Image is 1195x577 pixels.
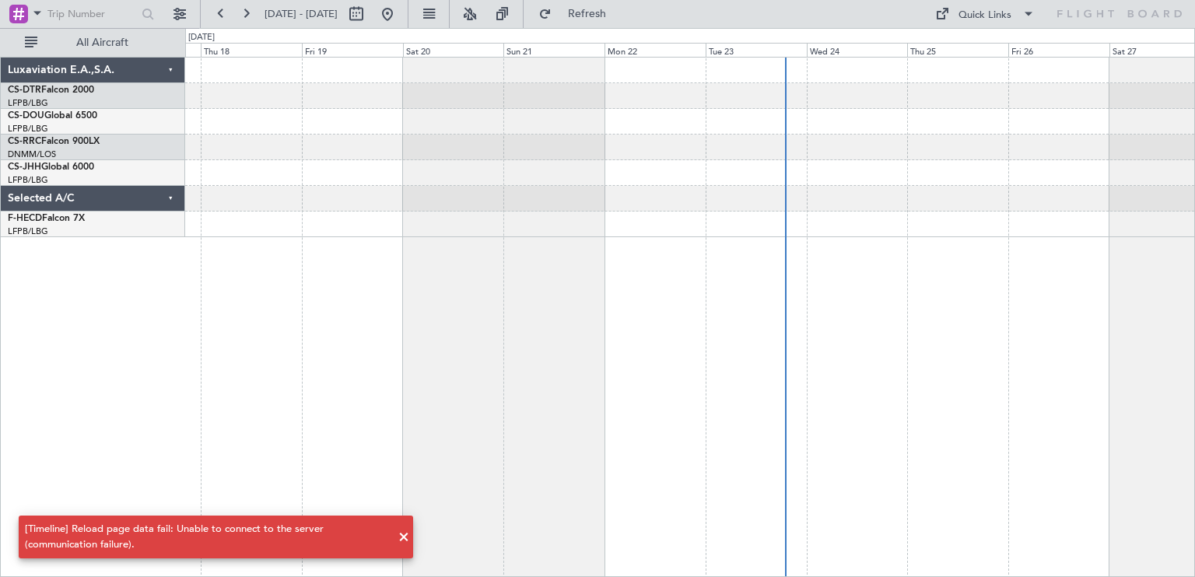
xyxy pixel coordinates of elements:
div: [DATE] [188,31,215,44]
span: Refresh [555,9,620,19]
div: Wed 24 [807,43,908,57]
div: Tue 23 [706,43,807,57]
div: Thu 25 [907,43,1008,57]
span: CS-DTR [8,86,41,95]
a: CS-DTRFalcon 2000 [8,86,94,95]
a: CS-JHHGlobal 6000 [8,163,94,172]
button: Refresh [531,2,625,26]
div: Fri 26 [1008,43,1109,57]
a: LFPB/LBG [8,226,48,237]
span: CS-RRC [8,137,41,146]
div: Mon 22 [605,43,706,57]
a: F-HECDFalcon 7X [8,214,85,223]
span: F-HECD [8,214,42,223]
a: LFPB/LBG [8,174,48,186]
button: All Aircraft [17,30,169,55]
a: LFPB/LBG [8,97,48,109]
a: CS-DOUGlobal 6500 [8,111,97,121]
div: Thu 18 [201,43,302,57]
span: CS-DOU [8,111,44,121]
a: CS-RRCFalcon 900LX [8,137,100,146]
div: Fri 19 [302,43,403,57]
a: LFPB/LBG [8,123,48,135]
div: Sun 21 [503,43,605,57]
input: Trip Number [47,2,137,26]
a: DNMM/LOS [8,149,56,160]
div: [Timeline] Reload page data fail: Unable to connect to the server (communication failure). [25,522,390,552]
span: [DATE] - [DATE] [265,7,338,21]
div: Quick Links [958,8,1011,23]
span: All Aircraft [40,37,164,48]
span: CS-JHH [8,163,41,172]
button: Quick Links [927,2,1043,26]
